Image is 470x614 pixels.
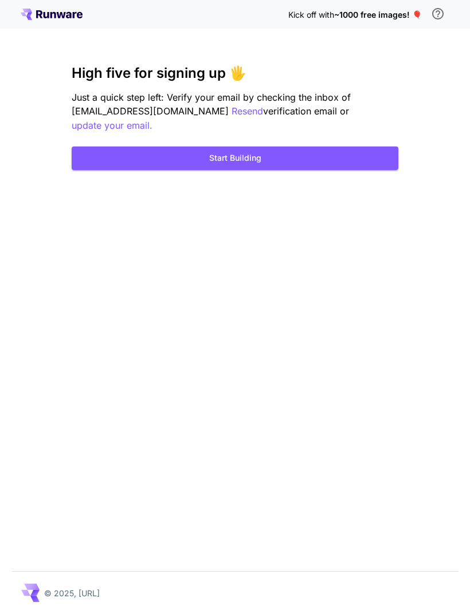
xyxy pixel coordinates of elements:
button: Resend [232,104,263,118]
span: verification email or [263,105,349,117]
button: update your email. [72,118,152,133]
span: ~1000 free images! 🎈 [334,10,422,19]
p: © 2025, [URL] [44,587,100,599]
span: Just a quick step left: Verify your email by checking the inbox of [EMAIL_ADDRESS][DOMAIN_NAME] [72,92,351,117]
h3: High five for signing up 🖐️ [72,65,398,81]
button: In order to qualify for free credit, you need to sign up with a business email address and click ... [426,2,449,25]
span: Kick off with [288,10,334,19]
button: Start Building [72,146,398,170]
